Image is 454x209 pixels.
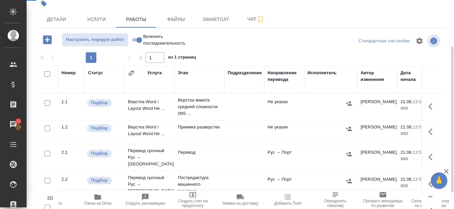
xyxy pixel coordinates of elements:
button: Назначить [344,149,354,159]
svg: Подписаться [257,15,265,23]
div: 1.1 [61,99,81,105]
button: Призвать менеджера по развитию [359,190,406,209]
button: Здесь прячутся важные кнопки [424,124,440,140]
td: Перевод срочный Рус → [GEOGRAPHIC_DATA] [125,171,174,198]
p: 13:56 [413,150,424,155]
button: Здесь прячутся важные кнопки [424,176,440,192]
p: Перевод [178,149,221,156]
span: Папка на Drive [84,201,111,206]
button: Добавить работу [38,33,57,47]
span: 11 [12,118,25,124]
div: 1.2 [61,124,81,130]
td: Рус → Порт [264,173,304,196]
button: Папка на Drive [74,190,122,209]
p: Подбор [91,177,108,184]
button: Определить тематику [311,190,359,209]
p: 13:56 [413,124,424,129]
div: Можно подбирать исполнителей [86,176,121,185]
p: Подбор [91,100,108,106]
button: Заявка на доставку [217,190,264,209]
span: Настроить порядок работ [65,36,125,44]
button: Пересчитать [27,190,74,209]
span: Детали [41,15,72,24]
div: Дата начала [400,70,427,83]
p: Верстка макета средней сложности (MS ... [178,97,221,117]
span: Создать рекламацию [126,201,165,206]
div: split button [357,36,411,46]
button: 🙏 [431,172,447,189]
span: Чат [240,15,272,23]
td: Не указан [264,120,304,144]
button: Настроить порядок работ [62,33,128,47]
a: 11 [2,116,25,133]
span: Добавить Todo [274,201,301,206]
p: 2025 [400,105,427,112]
td: Верстка Word / Layout Word Не ... [125,95,174,118]
p: 21.08, [400,99,413,104]
span: Скопировать ссылку на оценку заказа [410,199,450,208]
p: Постредактура машинного перевода [178,174,221,194]
td: [PERSON_NAME] [357,120,397,144]
button: Здесь прячутся важные кнопки [424,99,440,114]
p: Подбор [91,150,108,157]
span: Призвать менеджера по развитию [363,199,402,208]
button: Назначить [344,99,354,108]
span: Smartcat [200,15,232,24]
div: Статус [88,70,103,76]
td: Перевод срочный Рус → [GEOGRAPHIC_DATA] [125,144,174,171]
p: 21.08, [400,177,413,182]
p: 2025 [400,183,427,189]
span: Файлы [160,15,192,24]
div: Автор изменения [361,70,394,83]
td: Рус → Порт [264,146,304,169]
div: Подразделение [228,70,262,76]
p: 2025 [400,130,427,137]
p: 13:56 [413,99,424,104]
td: Верстка Word / Layout Word Не ... [125,120,174,144]
p: 21.08, [400,150,413,155]
span: Настроить таблицу [411,33,427,49]
td: [PERSON_NAME] [357,95,397,118]
span: Работы [120,15,152,24]
span: Заявка на доставку [222,201,258,206]
button: Назначить [344,176,354,186]
div: 2.2 [61,176,81,183]
div: Можно подбирать исполнителей [86,124,121,133]
p: Подбор [91,125,108,131]
button: Здесь прячутся важные кнопки [424,149,440,165]
div: Исполнитель [307,70,337,76]
p: 13:56 [413,177,424,182]
div: 2.1 [61,149,81,156]
td: Не указан [264,95,304,118]
div: Направление перевода [268,70,301,83]
span: из 1 страниц [168,53,196,63]
div: Можно подбирать исполнителей [86,99,121,107]
button: Скопировать ссылку на оценку заказа [406,190,454,209]
div: Можно подбирать исполнителей [86,149,121,158]
span: Посмотреть информацию [427,35,441,47]
div: Номер [61,70,76,76]
p: Приемка разверстки [178,124,221,130]
button: Сгруппировать [128,70,135,77]
span: Создать счет на предоплату [173,199,213,208]
button: Добавить Todo [264,190,311,209]
button: Создать счет на предоплату [169,190,217,209]
div: Этап [178,70,188,76]
td: [PERSON_NAME] [357,146,397,169]
p: 2025 [400,156,427,162]
span: 🙏 [433,174,445,188]
p: 21.08, [400,124,413,129]
div: Услуга [147,70,162,76]
span: Включить последовательность [143,33,185,47]
span: Определить тематику [315,199,355,208]
span: Услуги [80,15,112,24]
button: Назначить [344,124,354,134]
button: Создать рекламацию [122,190,169,209]
td: [PERSON_NAME] [357,173,397,196]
